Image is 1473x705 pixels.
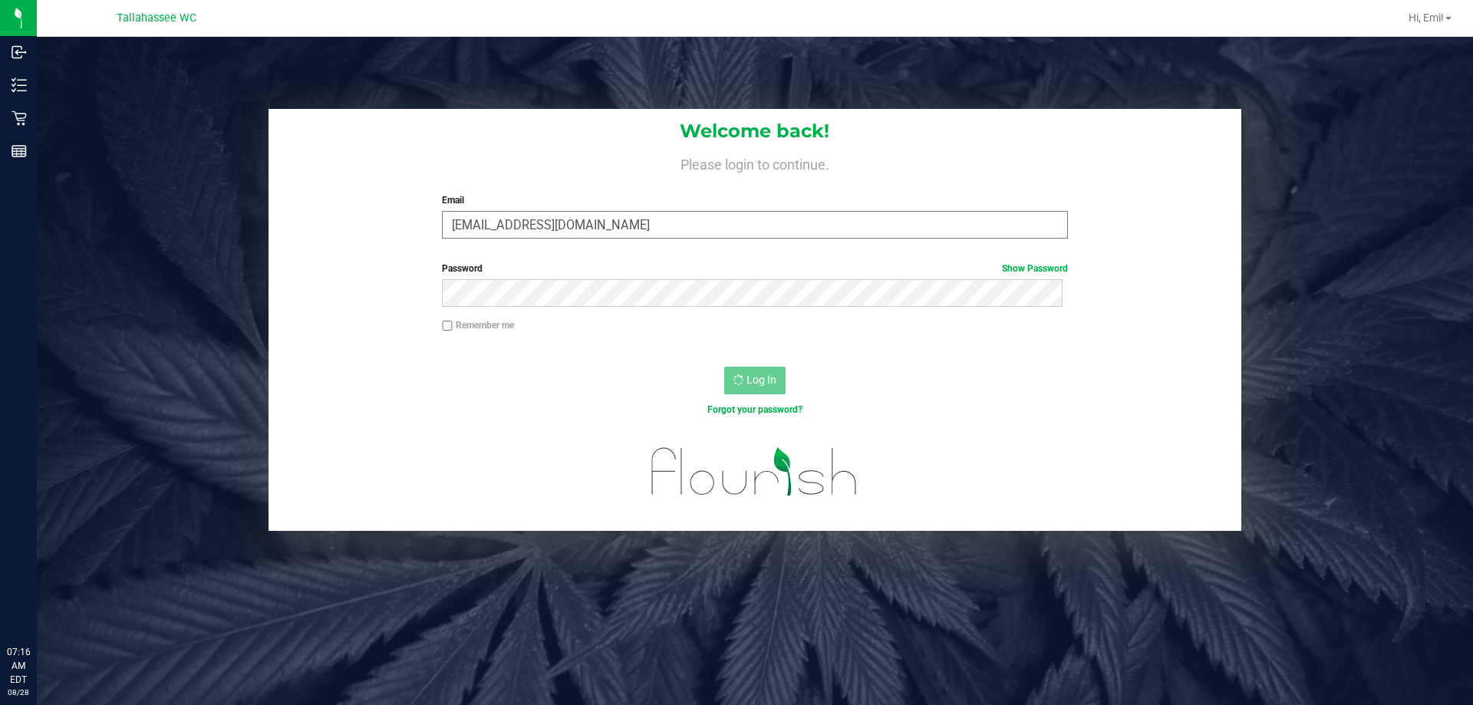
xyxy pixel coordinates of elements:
[442,318,514,332] label: Remember me
[269,121,1241,141] h1: Welcome back!
[442,193,1067,207] label: Email
[442,321,453,331] input: Remember me
[724,367,786,394] button: Log In
[1002,263,1068,274] a: Show Password
[12,77,27,93] inline-svg: Inventory
[707,404,802,415] a: Forgot your password?
[7,645,30,687] p: 07:16 AM EDT
[12,110,27,126] inline-svg: Retail
[12,143,27,159] inline-svg: Reports
[7,687,30,698] p: 08/28
[269,153,1241,172] h4: Please login to continue.
[633,433,876,511] img: flourish_logo.svg
[442,263,483,274] span: Password
[117,12,196,25] span: Tallahassee WC
[12,44,27,60] inline-svg: Inbound
[1409,12,1444,24] span: Hi, Emi!
[746,374,776,386] span: Log In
